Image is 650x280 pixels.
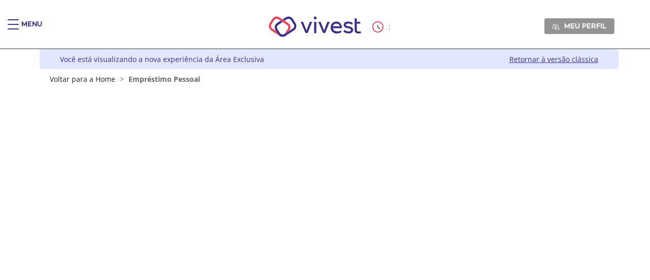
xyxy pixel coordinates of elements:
[564,21,606,30] span: Meu perfil
[544,18,614,34] a: Meu perfil
[552,23,560,30] img: Meu perfil
[21,19,42,40] div: Menu
[509,54,598,64] a: Retornar à versão clássica
[60,54,264,64] div: Você está visualizando a nova experiência da Área Exclusiva
[372,21,393,33] div: :
[50,74,115,84] a: Voltar para a Home
[117,74,126,84] span: >
[128,74,200,84] span: Empréstimo Pessoal
[32,49,619,280] div: Vivest
[257,5,373,48] img: Vivest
